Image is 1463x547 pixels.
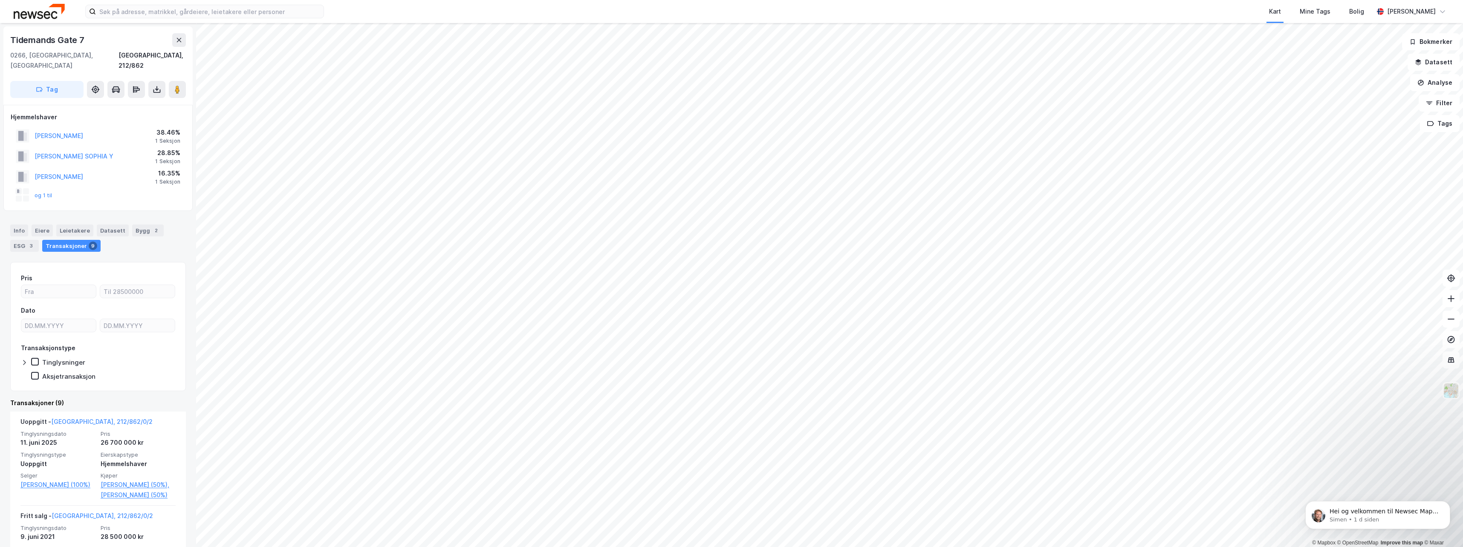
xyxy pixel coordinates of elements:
[14,4,65,19] img: newsec-logo.f6e21ccffca1b3a03d2d.png
[1410,74,1460,91] button: Analyse
[1419,95,1460,112] button: Filter
[1292,483,1463,543] iframe: Intercom notifications melding
[42,358,85,366] div: Tinglysninger
[1408,54,1460,71] button: Datasett
[21,285,96,298] input: Fra
[155,158,180,165] div: 1 Seksjon
[101,472,176,479] span: Kjøper
[10,225,28,236] div: Info
[20,511,153,524] div: Fritt salg -
[10,33,86,47] div: Tidemands Gate 7
[89,242,97,250] div: 9
[101,451,176,458] span: Eierskapstype
[42,240,101,252] div: Transaksjoner
[21,273,32,283] div: Pris
[10,81,84,98] button: Tag
[119,50,186,71] div: [GEOGRAPHIC_DATA], 212/862
[100,319,175,332] input: DD.MM.YYYY
[20,459,95,469] div: Uoppgitt
[155,148,180,158] div: 28.85%
[1420,115,1460,132] button: Tags
[20,430,95,438] span: Tinglysningsdato
[1349,6,1364,17] div: Bolig
[21,305,35,316] div: Dato
[101,524,176,532] span: Pris
[1300,6,1330,17] div: Mine Tags
[155,127,180,138] div: 38.46%
[20,524,95,532] span: Tinglysningsdato
[21,319,96,332] input: DD.MM.YYYY
[1269,6,1281,17] div: Kart
[155,178,180,185] div: 1 Seksjon
[101,490,176,500] a: [PERSON_NAME] (50%)
[152,226,160,235] div: 2
[97,225,129,236] div: Datasett
[20,532,95,542] div: 9. juni 2021
[1381,540,1423,546] a: Improve this map
[51,418,153,425] a: [GEOGRAPHIC_DATA], 212/862/0/2
[96,5,324,18] input: Søk på adresse, matrikkel, gårdeiere, leietakere eller personer
[101,459,176,469] div: Hjemmelshaver
[20,480,95,490] a: [PERSON_NAME] (100%)
[10,50,119,71] div: 0266, [GEOGRAPHIC_DATA], [GEOGRAPHIC_DATA]
[101,480,176,490] a: [PERSON_NAME] (50%),
[56,225,93,236] div: Leietakere
[10,398,186,408] div: Transaksjoner (9)
[32,225,53,236] div: Eiere
[27,242,35,250] div: 3
[101,532,176,542] div: 28 500 000 kr
[1402,33,1460,50] button: Bokmerker
[1443,383,1459,399] img: Z
[52,512,153,519] a: [GEOGRAPHIC_DATA], 212/862/0/2
[101,430,176,438] span: Pris
[20,451,95,458] span: Tinglysningstype
[1337,540,1379,546] a: OpenStreetMap
[20,472,95,479] span: Selger
[21,343,75,353] div: Transaksjonstype
[155,168,180,178] div: 16.35%
[100,285,175,298] input: Til 28500000
[20,438,95,448] div: 11. juni 2025
[42,372,95,380] div: Aksjetransaksjon
[20,417,153,430] div: Uoppgitt -
[1312,540,1336,546] a: Mapbox
[155,138,180,144] div: 1 Seksjon
[10,240,39,252] div: ESG
[101,438,176,448] div: 26 700 000 kr
[132,225,164,236] div: Bygg
[11,112,185,122] div: Hjemmelshaver
[1387,6,1436,17] div: [PERSON_NAME]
